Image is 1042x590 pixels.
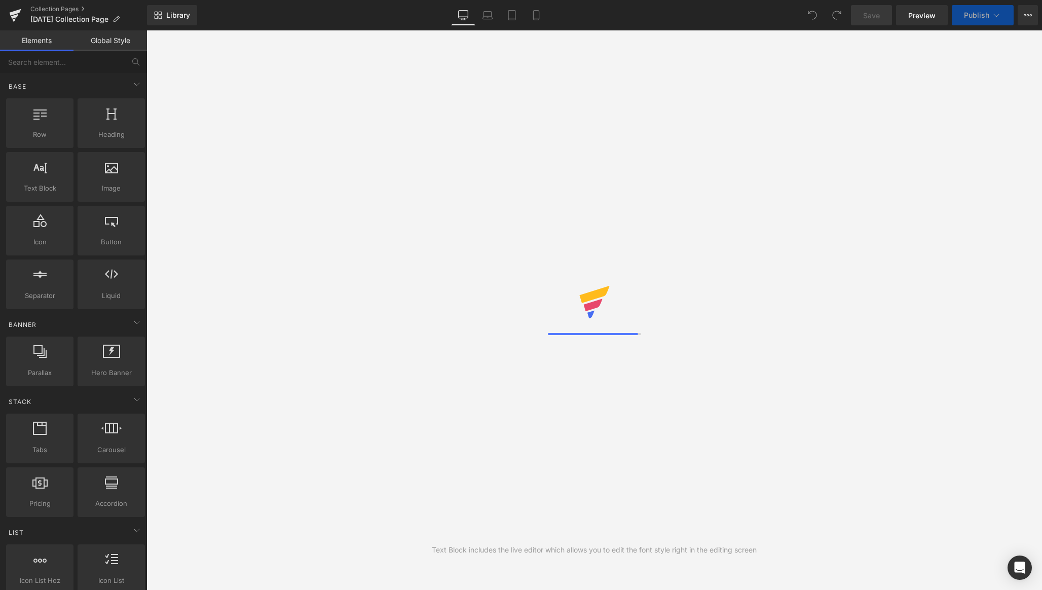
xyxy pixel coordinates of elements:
[81,129,142,140] span: Heading
[9,445,70,455] span: Tabs
[908,10,936,21] span: Preview
[1008,556,1032,580] div: Open Intercom Messenger
[9,290,70,301] span: Separator
[451,5,475,25] a: Desktop
[964,11,989,19] span: Publish
[81,445,142,455] span: Carousel
[896,5,948,25] a: Preview
[9,237,70,247] span: Icon
[30,5,147,13] a: Collection Pages
[81,367,142,378] span: Hero Banner
[81,498,142,509] span: Accordion
[9,575,70,586] span: Icon List Hoz
[802,5,823,25] button: Undo
[9,498,70,509] span: Pricing
[30,15,108,23] span: [DATE] Collection Page
[9,183,70,194] span: Text Block
[432,544,757,556] div: Text Block includes the live editor which allows you to edit the font style right in the editing ...
[73,30,147,51] a: Global Style
[952,5,1014,25] button: Publish
[500,5,524,25] a: Tablet
[81,575,142,586] span: Icon List
[8,397,32,407] span: Stack
[9,129,70,140] span: Row
[827,5,847,25] button: Redo
[81,183,142,194] span: Image
[81,237,142,247] span: Button
[166,11,190,20] span: Library
[147,5,197,25] a: New Library
[8,320,38,329] span: Banner
[8,528,25,537] span: List
[524,5,548,25] a: Mobile
[863,10,880,21] span: Save
[81,290,142,301] span: Liquid
[1018,5,1038,25] button: More
[9,367,70,378] span: Parallax
[8,82,27,91] span: Base
[475,5,500,25] a: Laptop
